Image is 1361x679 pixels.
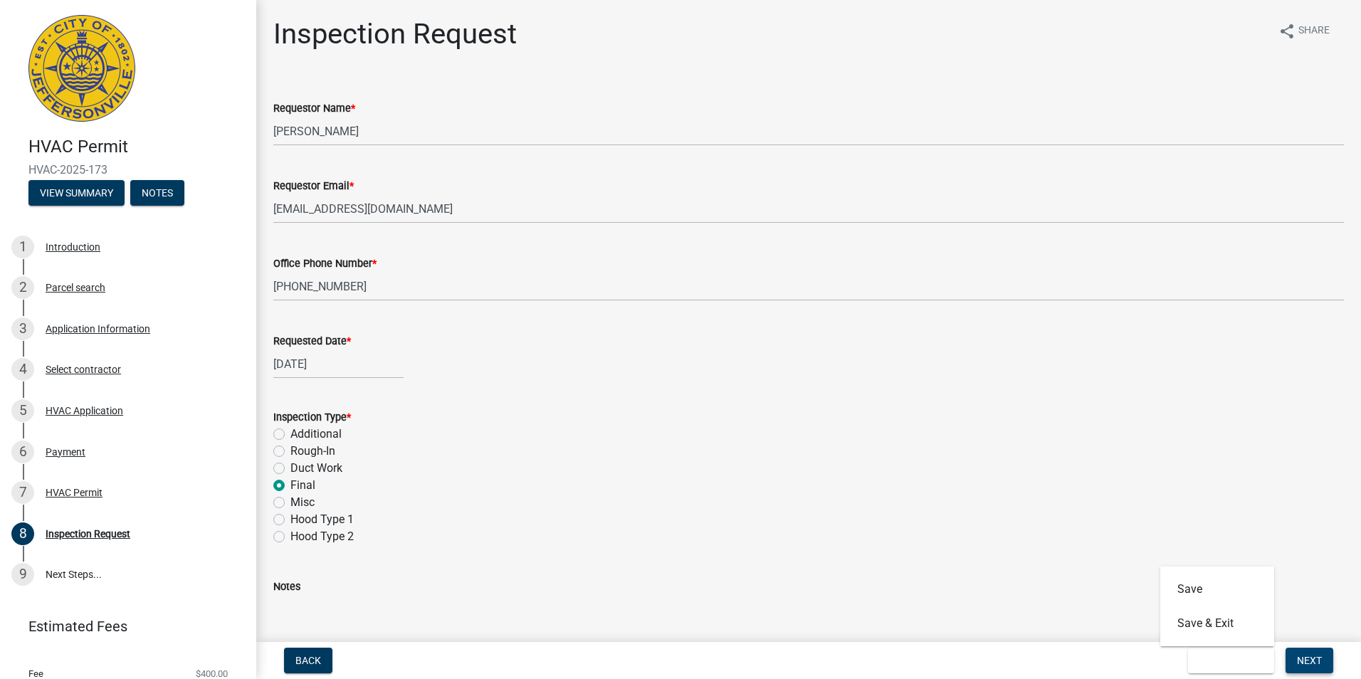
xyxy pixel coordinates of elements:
div: 9 [11,563,34,586]
button: Save & Exit [1160,606,1274,641]
div: Select contractor [46,364,121,374]
div: Application Information [46,324,150,334]
span: Back [295,655,321,666]
label: Duct Work [290,460,342,477]
label: Misc [290,494,315,511]
input: mm/dd/yyyy [273,349,404,379]
label: Notes [273,582,300,592]
div: Parcel search [46,283,105,293]
div: Payment [46,447,85,457]
label: Hood Type 2 [290,528,354,545]
img: City of Jeffersonville, Indiana [28,15,135,122]
div: 4 [11,358,34,381]
h1: Inspection Request [273,17,517,51]
span: Fee [28,669,43,678]
wm-modal-confirm: Summary [28,188,125,199]
div: 7 [11,481,34,504]
label: Additional [290,426,342,443]
div: Save & Exit [1160,567,1274,646]
span: HVAC-2025-173 [28,163,228,177]
button: Save [1160,572,1274,606]
label: Requestor Name [273,104,355,114]
button: Back [284,648,332,673]
h4: HVAC Permit [28,137,245,157]
span: Share [1298,23,1330,40]
div: 5 [11,399,34,422]
div: Inspection Request [46,529,130,539]
div: 2 [11,276,34,299]
div: 6 [11,441,34,463]
span: Next [1297,655,1322,666]
label: Requested Date [273,337,351,347]
label: Hood Type 1 [290,511,354,528]
div: 8 [11,522,34,545]
div: HVAC Permit [46,488,103,498]
button: Save & Exit [1188,648,1274,673]
span: $400.00 [196,669,228,678]
label: Inspection Type [273,413,351,423]
wm-modal-confirm: Notes [130,188,184,199]
button: Next [1286,648,1333,673]
label: Rough-In [290,443,335,460]
label: Office Phone Number [273,259,377,269]
div: Introduction [46,242,100,252]
button: View Summary [28,180,125,206]
div: HVAC Application [46,406,123,416]
button: Notes [130,180,184,206]
div: 3 [11,317,34,340]
label: Requestor Email [273,181,354,191]
i: share [1278,23,1296,40]
a: Estimated Fees [11,612,233,641]
label: Final [290,477,315,494]
div: 1 [11,236,34,258]
button: shareShare [1267,17,1341,45]
span: Save & Exit [1199,655,1254,666]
